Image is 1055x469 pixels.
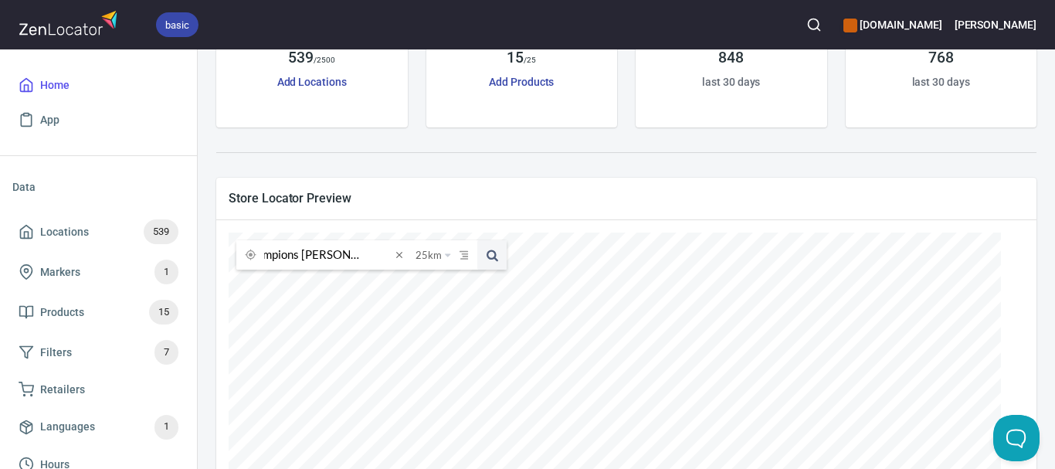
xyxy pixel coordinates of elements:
h6: [PERSON_NAME] [955,16,1036,33]
h4: 848 [718,49,744,67]
input: search [264,240,391,270]
span: Languages [40,417,95,437]
a: Languages1 [12,407,185,447]
img: zenlocator [19,6,122,39]
p: / 25 [524,54,536,66]
span: Home [40,76,70,95]
span: Filters [40,343,72,362]
span: Store Locator Preview [229,190,1024,206]
iframe: Help Scout Beacon - Open [993,415,1040,461]
div: basic [156,12,198,37]
span: Locations [40,223,89,242]
a: Filters7 [12,332,185,372]
h4: 768 [928,49,954,67]
span: 25 km [416,240,442,270]
button: Search [797,8,831,42]
a: Add Products [489,76,554,88]
span: basic [156,17,198,33]
a: Markers1 [12,252,185,292]
h4: 15 [507,49,524,67]
a: App [12,103,185,138]
a: Add Locations [277,76,347,88]
span: Products [40,303,84,322]
button: [PERSON_NAME] [955,8,1036,42]
h6: last 30 days [702,73,760,90]
a: Retailers [12,372,185,407]
span: 15 [149,304,178,321]
a: Locations539 [12,212,185,252]
span: 1 [154,418,178,436]
button: color-CE600E [843,19,857,32]
span: Retailers [40,380,85,399]
h6: [DOMAIN_NAME] [843,16,941,33]
a: Products15 [12,292,185,332]
span: 1 [154,263,178,281]
a: Home [12,68,185,103]
span: 539 [144,223,178,241]
p: / 2500 [314,54,336,66]
span: App [40,110,59,130]
li: Data [12,168,185,206]
h4: 539 [288,49,314,67]
h6: last 30 days [912,73,970,90]
span: Markers [40,263,80,282]
span: 7 [154,344,178,362]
